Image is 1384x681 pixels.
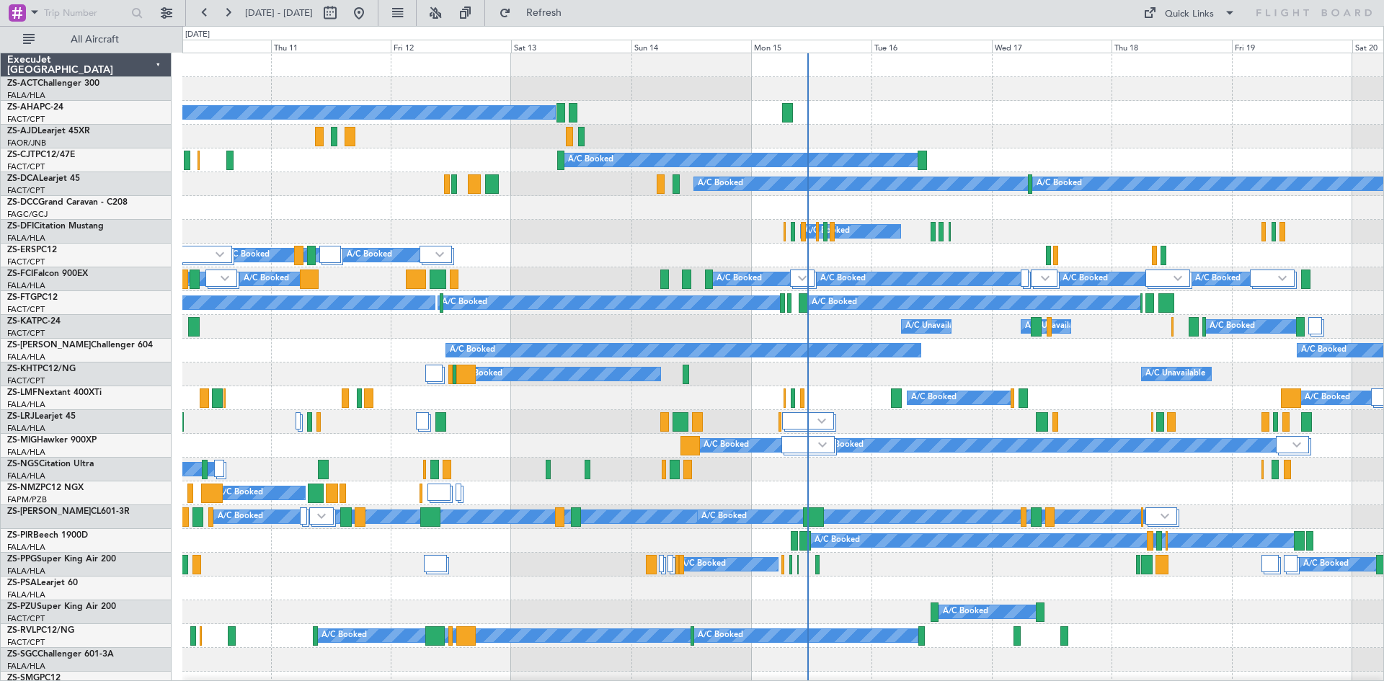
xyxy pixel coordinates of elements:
button: Quick Links [1136,1,1243,25]
span: ZS-KHT [7,365,37,373]
img: arrow-gray.svg [1174,275,1182,281]
span: ZS-MIG [7,436,37,445]
span: [DATE] - [DATE] [245,6,313,19]
img: arrow-gray.svg [1278,275,1287,281]
a: ZS-[PERSON_NAME]CL601-3R [7,507,130,516]
span: ZS-CJT [7,151,35,159]
a: FALA/HLA [7,589,45,600]
a: FACT/CPT [7,114,45,125]
img: arrow-gray.svg [317,513,326,519]
div: A/C Booked [224,244,270,266]
a: FACT/CPT [7,328,45,339]
input: Trip Number [44,2,127,24]
a: ZS-CJTPC12/47E [7,151,75,159]
img: arrow-gray.svg [1041,275,1050,281]
div: A/C Booked [244,268,289,290]
div: A/C Booked [1210,316,1255,337]
span: ZS-[PERSON_NAME] [7,341,91,350]
a: FAGC/GCJ [7,209,48,220]
a: ZS-DFICitation Mustang [7,222,104,231]
a: ZS-RVLPC12/NG [7,626,74,635]
span: ZS-LMF [7,388,37,397]
a: FACT/CPT [7,637,45,648]
a: ZS-LMFNextant 400XTi [7,388,102,397]
a: FALA/HLA [7,280,45,291]
a: ZS-LRJLearjet 45 [7,412,76,421]
div: Fri 19 [1232,40,1352,53]
a: ZS-DCCGrand Caravan - C208 [7,198,128,207]
a: ZS-NGSCitation Ultra [7,460,94,468]
a: FACT/CPT [7,375,45,386]
div: A/C Booked [568,149,613,171]
a: ZS-AJDLearjet 45XR [7,127,90,135]
div: A/C Booked [347,244,392,266]
a: ZS-NMZPC12 NGX [7,484,84,492]
a: FALA/HLA [7,90,45,101]
div: Sun 14 [631,40,752,53]
div: A/C Booked [701,506,747,528]
div: A/C Booked [218,482,263,504]
a: FALA/HLA [7,661,45,672]
a: ZS-PSALearjet 60 [7,579,78,587]
a: FAPM/PZB [7,494,47,505]
span: ZS-ERS [7,246,36,254]
a: ZS-DCALearjet 45 [7,174,80,183]
a: FALA/HLA [7,423,45,434]
a: ZS-FCIFalcon 900EX [7,270,88,278]
img: arrow-gray.svg [1161,513,1169,519]
a: ZS-PIRBeech 1900D [7,531,88,540]
a: ZS-[PERSON_NAME]Challenger 604 [7,341,153,350]
span: ZS-DFI [7,222,34,231]
span: ZS-RVL [7,626,36,635]
span: ZS-LRJ [7,412,35,421]
span: ZS-FCI [7,270,33,278]
div: A/C Booked [717,268,762,290]
div: A/C Booked [698,625,743,646]
a: FACT/CPT [7,161,45,172]
a: FACT/CPT [7,304,45,315]
img: arrow-gray.svg [818,442,827,448]
a: FALA/HLA [7,542,45,553]
button: All Aircraft [16,28,156,51]
img: arrow-gray.svg [817,418,826,424]
div: A/C Booked [1303,553,1349,575]
a: ZS-MIGHawker 900XP [7,436,97,445]
div: A/C Booked [1195,268,1241,290]
div: A/C Unavailable [1145,363,1205,385]
div: A/C Booked [1301,339,1347,361]
a: ZS-PPGSuper King Air 200 [7,555,116,564]
div: A/C Booked [818,435,864,456]
div: A/C Booked [812,292,857,313]
div: A/C Unavailable [905,316,965,337]
span: ZS-AHA [7,103,40,112]
a: ZS-KATPC-24 [7,317,61,326]
a: ZS-KHTPC12/NG [7,365,76,373]
div: A/C Booked [815,530,860,551]
div: Wed 17 [992,40,1112,53]
img: arrow-gray.svg [221,275,229,281]
a: ZS-SGCChallenger 601-3A [7,650,114,659]
span: ZS-PIR [7,531,33,540]
a: ZS-AHAPC-24 [7,103,63,112]
a: FACT/CPT [7,185,45,196]
div: A/C Booked [1305,387,1350,409]
a: FACT/CPT [7,257,45,267]
a: FALA/HLA [7,399,45,410]
button: Refresh [492,1,579,25]
div: A/C Booked [442,292,487,313]
div: A/C Booked [457,363,502,385]
div: A/C Unavailable [1025,316,1085,337]
a: FALA/HLA [7,566,45,577]
span: ZS-NGS [7,460,39,468]
span: ZS-AJD [7,127,37,135]
div: [DATE] [185,29,210,41]
a: FAOR/JNB [7,138,46,148]
div: A/C Booked [820,268,866,290]
span: ZS-DCC [7,198,38,207]
div: A/C Booked [1037,173,1082,195]
div: Thu 18 [1112,40,1232,53]
span: ZS-SGC [7,650,37,659]
span: ZS-DCA [7,174,39,183]
a: ZS-ERSPC12 [7,246,57,254]
img: arrow-gray.svg [216,252,224,257]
